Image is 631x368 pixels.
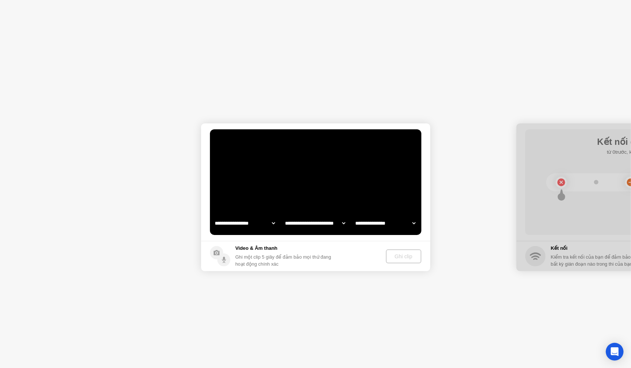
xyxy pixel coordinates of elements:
select: Available speakers [284,216,347,231]
div: Ghi một clip 5 giây để đảm bảo mọi thứ đang hoạt động chính xác [235,253,334,268]
select: Available microphones [354,216,417,231]
h5: Video & Âm thanh [235,245,334,252]
div: Ghi clip [389,253,418,259]
button: Ghi clip [386,249,421,263]
select: Available cameras [213,216,277,231]
div: Open Intercom Messenger [606,343,624,361]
